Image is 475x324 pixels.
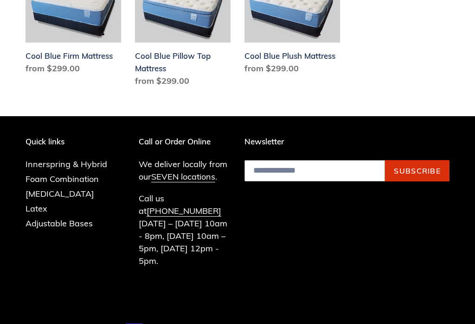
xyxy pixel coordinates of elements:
[151,171,215,182] a: SEVEN locations
[26,174,99,184] a: Foam Combination
[139,137,231,146] p: Call or Order Online
[394,166,441,175] span: Subscribe
[147,206,221,217] a: [PHONE_NUMBER]
[385,160,449,181] button: Subscribe
[26,159,107,169] a: Innerspring & Hybrid
[26,137,121,146] p: Quick links
[26,203,47,214] a: Latex
[139,192,231,267] p: Call us at [DATE] – [DATE] 10am - 8pm, [DATE] 10am – 5pm, [DATE] 12pm - 5pm.
[139,158,231,183] p: We deliver locally from our .
[244,137,449,146] p: Newsletter
[26,218,93,229] a: Adjustable Bases
[244,160,385,181] input: Email address
[26,188,94,199] a: [MEDICAL_DATA]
